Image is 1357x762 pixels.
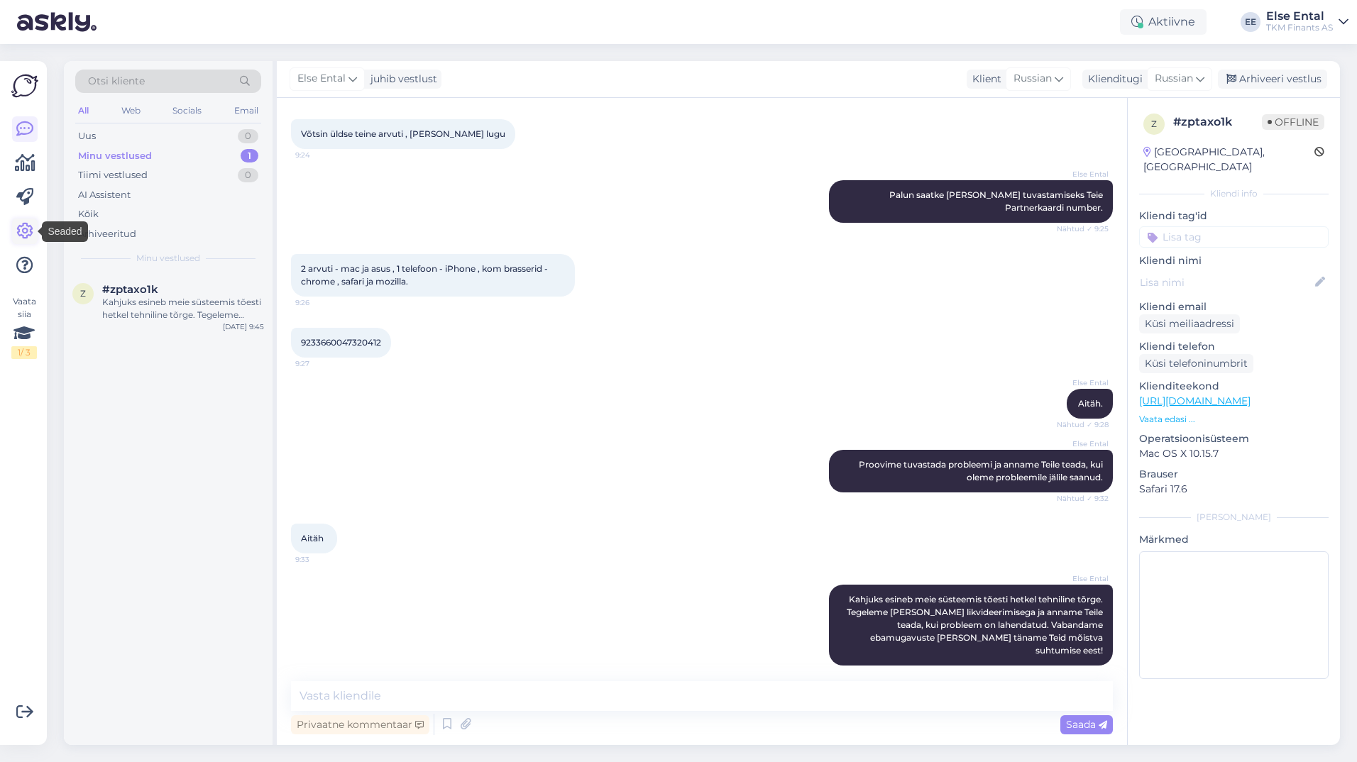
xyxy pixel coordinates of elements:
[1139,339,1329,354] p: Kliendi telefon
[295,554,348,565] span: 9:33
[1140,275,1312,290] input: Lisa nimi
[1139,446,1329,461] p: Mac OS X 10.15.7
[1082,72,1143,87] div: Klienditugi
[136,252,200,265] span: Minu vestlused
[889,189,1105,213] span: Palun saatke [PERSON_NAME] tuvastamiseks Teie Partnerkaardi number.
[295,297,348,308] span: 9:26
[170,101,204,120] div: Socials
[301,337,381,348] span: 9233660047320412
[78,227,136,241] div: Arhiveeritud
[1151,118,1157,129] span: z
[1143,145,1314,175] div: [GEOGRAPHIC_DATA], [GEOGRAPHIC_DATA]
[1139,299,1329,314] p: Kliendi email
[1139,431,1329,446] p: Operatsioonisüsteem
[241,149,258,163] div: 1
[1173,114,1262,131] div: # zptaxo1k
[1139,187,1329,200] div: Kliendi info
[78,188,131,202] div: AI Assistent
[1055,493,1109,504] span: Nähtud ✓ 9:32
[1266,11,1348,33] a: Else EntalTKM Finants AS
[1055,377,1109,388] span: Else Ental
[1055,666,1109,677] span: 9:45
[119,101,143,120] div: Web
[78,129,96,143] div: Uus
[1155,71,1193,87] span: Russian
[1241,12,1260,32] div: EE
[80,288,86,299] span: z
[238,129,258,143] div: 0
[102,296,264,321] div: Kahjuks esineb meie süsteemis tõesti hetkel tehniline tõrge. Tegeleme [PERSON_NAME] likvideerimis...
[1266,22,1333,33] div: TKM Finants AS
[291,715,429,734] div: Privaatne kommentaar
[78,149,152,163] div: Minu vestlused
[88,74,145,89] span: Otsi kliente
[11,72,38,99] img: Askly Logo
[1055,223,1109,234] span: Nähtud ✓ 9:25
[297,71,346,87] span: Else Ental
[1055,419,1109,430] span: Nähtud ✓ 9:28
[1066,718,1107,731] span: Saada
[301,128,505,139] span: Võtsin üldse teine arvuti , [PERSON_NAME] lugu
[1013,71,1052,87] span: Russian
[301,263,550,287] span: 2 arvuti - mac ja asus , 1 telefoon - iPhone , kom brasserid - chrome , safari ja mozilla.
[1139,394,1251,407] a: [URL][DOMAIN_NAME]
[78,207,99,221] div: Kõik
[11,346,37,359] div: 1 / 3
[78,168,148,182] div: Tiimi vestlused
[1139,379,1329,394] p: Klienditeekond
[859,459,1105,482] span: Proovime tuvastada probleemi ja anname Teile teada, kui oleme probleemile jälile saanud.
[1139,226,1329,248] input: Lisa tag
[75,101,92,120] div: All
[102,283,158,296] span: #zptaxo1k
[231,101,261,120] div: Email
[1139,209,1329,223] p: Kliendi tag'id
[295,150,348,160] span: 9:24
[1139,413,1329,426] p: Vaata edasi ...
[1262,114,1324,130] span: Offline
[1139,354,1253,373] div: Küsi telefoninumbrit
[1139,467,1329,482] p: Brauser
[1218,70,1327,89] div: Arhiveeri vestlus
[967,72,1001,87] div: Klient
[1266,11,1333,22] div: Else Ental
[238,168,258,182] div: 0
[1139,314,1240,333] div: Küsi meiliaadressi
[1120,9,1207,35] div: Aktiivne
[223,321,264,332] div: [DATE] 9:45
[301,533,324,543] span: Aitäh
[1078,398,1103,409] span: Aitäh.
[1139,482,1329,497] p: Safari 17.6
[1139,253,1329,268] p: Kliendi nimi
[1055,169,1109,180] span: Else Ental
[1139,532,1329,547] p: Märkmed
[1055,573,1109,584] span: Else Ental
[365,72,437,87] div: juhib vestlust
[1055,438,1109,449] span: Else Ental
[42,221,87,242] div: Seaded
[1139,511,1329,524] div: [PERSON_NAME]
[847,594,1105,656] span: Kahjuks esineb meie süsteemis tõesti hetkel tehniline tõrge. Tegeleme [PERSON_NAME] likvideerimis...
[295,358,348,369] span: 9:27
[11,295,37,359] div: Vaata siia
